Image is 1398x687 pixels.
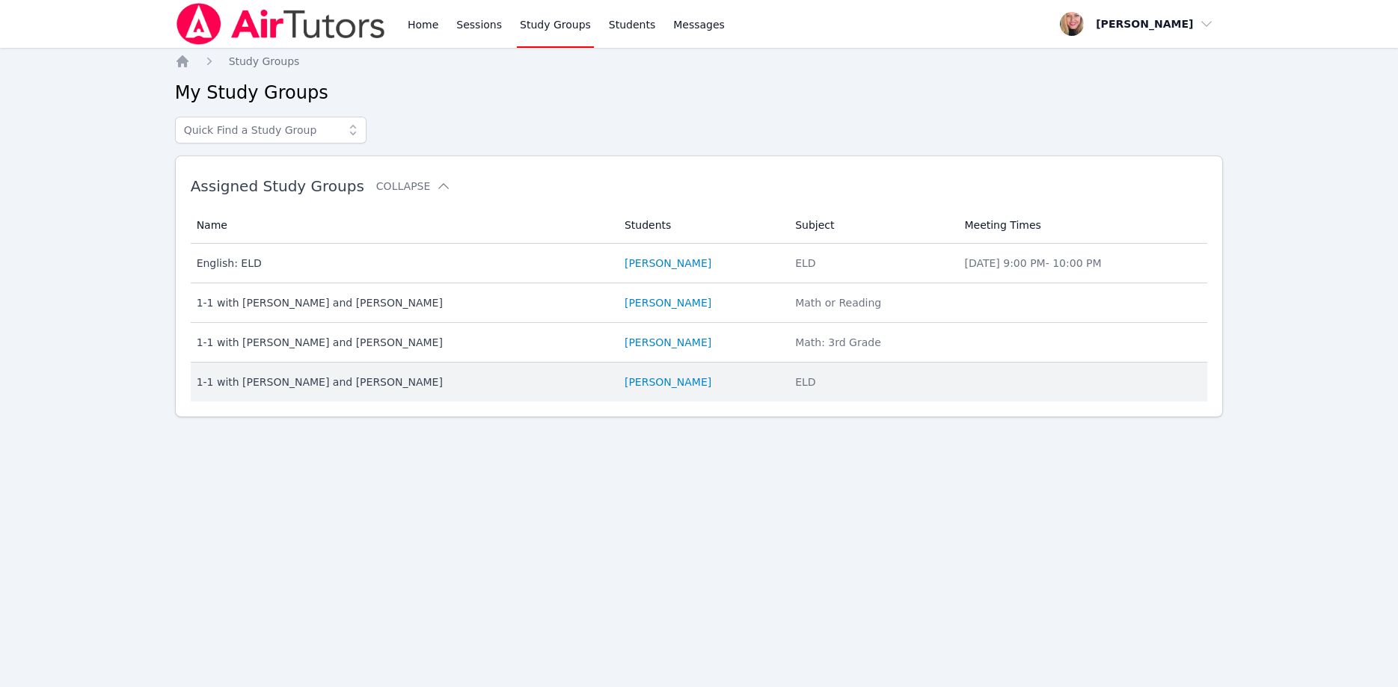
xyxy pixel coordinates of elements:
[191,363,1208,401] tr: 1-1 with [PERSON_NAME] and [PERSON_NAME][PERSON_NAME]ELD
[795,375,946,389] div: ELD
[197,256,607,271] div: English: ELD
[616,207,786,244] th: Students
[376,179,451,194] button: Collapse
[191,323,1208,363] tr: 1-1 with [PERSON_NAME] and [PERSON_NAME][PERSON_NAME]Math: 3rd Grade
[625,256,711,271] a: [PERSON_NAME]
[795,335,946,350] div: Math: 3rd Grade
[795,256,946,271] div: ELD
[175,54,1224,69] nav: Breadcrumb
[229,54,300,69] a: Study Groups
[229,55,300,67] span: Study Groups
[191,283,1208,323] tr: 1-1 with [PERSON_NAME] and [PERSON_NAME][PERSON_NAME]Math or Reading
[625,375,711,389] a: [PERSON_NAME]
[955,207,1207,244] th: Meeting Times
[197,375,607,389] div: 1-1 with [PERSON_NAME] and [PERSON_NAME]
[197,295,607,310] div: 1-1 with [PERSON_NAME] and [PERSON_NAME]
[673,17,725,32] span: Messages
[786,207,955,244] th: Subject
[175,117,367,144] input: Quick Find a Study Group
[795,295,946,310] div: Math or Reading
[964,256,1198,271] li: [DATE] 9:00 PM - 10:00 PM
[197,335,607,350] div: 1-1 with [PERSON_NAME] and [PERSON_NAME]
[625,295,711,310] a: [PERSON_NAME]
[191,207,616,244] th: Name
[175,81,1224,105] h2: My Study Groups
[175,3,387,45] img: Air Tutors
[191,244,1208,283] tr: English: ELD[PERSON_NAME]ELD[DATE] 9:00 PM- 10:00 PM
[191,177,364,195] span: Assigned Study Groups
[625,335,711,350] a: [PERSON_NAME]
